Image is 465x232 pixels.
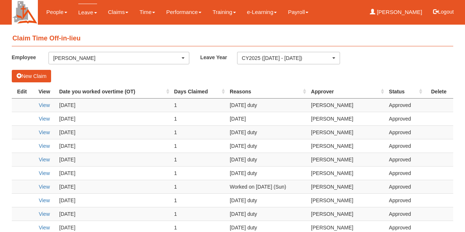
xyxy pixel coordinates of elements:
[308,180,386,193] td: [PERSON_NAME]
[308,153,386,166] td: [PERSON_NAME]
[12,85,32,99] th: Edit
[46,4,67,21] a: People
[39,102,50,108] a: View
[227,125,308,139] td: [DATE] duty
[386,125,424,139] td: Approved
[56,125,171,139] td: [DATE]
[56,85,171,99] th: Date you worked overtime (OT) : activate to sort column ascending
[386,180,424,193] td: Approved
[237,52,340,64] button: CY2025 ([DATE] - [DATE])
[32,85,56,99] th: View
[227,180,308,193] td: Worked on [DATE] (Sun)
[171,207,227,221] td: 1
[227,85,308,99] th: Reasons : activate to sort column ascending
[12,70,51,82] button: New Claim
[227,207,308,221] td: [DATE] duty
[56,166,171,180] td: [DATE]
[39,143,50,149] a: View
[386,98,424,112] td: Approved
[56,153,171,166] td: [DATE]
[39,211,50,217] a: View
[171,139,227,153] td: 1
[139,4,155,21] a: Time
[386,207,424,221] td: Approved
[171,98,227,112] td: 1
[370,4,422,21] a: [PERSON_NAME]
[39,225,50,231] a: View
[308,125,386,139] td: [PERSON_NAME]
[12,31,454,46] h4: Claim Time Off-in-lieu
[308,193,386,207] td: [PERSON_NAME]
[386,85,424,99] th: Status : activate to sort column ascending
[56,180,171,193] td: [DATE]
[171,112,227,125] td: 1
[227,193,308,207] td: [DATE] duty
[227,98,308,112] td: [DATE] duty
[39,170,50,176] a: View
[308,139,386,153] td: [PERSON_NAME]
[39,184,50,190] a: View
[386,139,424,153] td: Approved
[56,112,171,125] td: [DATE]
[12,52,49,63] label: Employee
[308,207,386,221] td: [PERSON_NAME]
[386,193,424,207] td: Approved
[171,85,227,99] th: Days Claimed : activate to sort column ascending
[227,166,308,180] td: [DATE] duty
[200,52,237,63] label: Leave Year
[171,193,227,207] td: 1
[39,197,50,203] a: View
[242,54,331,62] div: CY2025 ([DATE] - [DATE])
[227,112,308,125] td: [DATE]
[308,85,386,99] th: Approver : activate to sort column ascending
[56,207,171,221] td: [DATE]
[171,125,227,139] td: 1
[247,4,277,21] a: e-Learning
[56,193,171,207] td: [DATE]
[171,180,227,193] td: 1
[308,98,386,112] td: [PERSON_NAME]
[49,52,189,64] button: [PERSON_NAME]
[386,112,424,125] td: Approved
[308,166,386,180] td: [PERSON_NAME]
[308,112,386,125] td: [PERSON_NAME]
[386,153,424,166] td: Approved
[56,139,171,153] td: [DATE]
[424,85,453,99] th: Delete
[227,153,308,166] td: [DATE] duty
[108,4,129,21] a: Claims
[39,129,50,135] a: View
[386,166,424,180] td: Approved
[78,4,97,21] a: Leave
[171,153,227,166] td: 1
[428,3,459,21] button: Logout
[53,54,180,62] div: [PERSON_NAME]
[288,4,308,21] a: Payroll
[39,116,50,122] a: View
[212,4,236,21] a: Training
[171,166,227,180] td: 1
[166,4,201,21] a: Performance
[56,98,171,112] td: [DATE]
[39,157,50,163] a: View
[227,139,308,153] td: [DATE] duty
